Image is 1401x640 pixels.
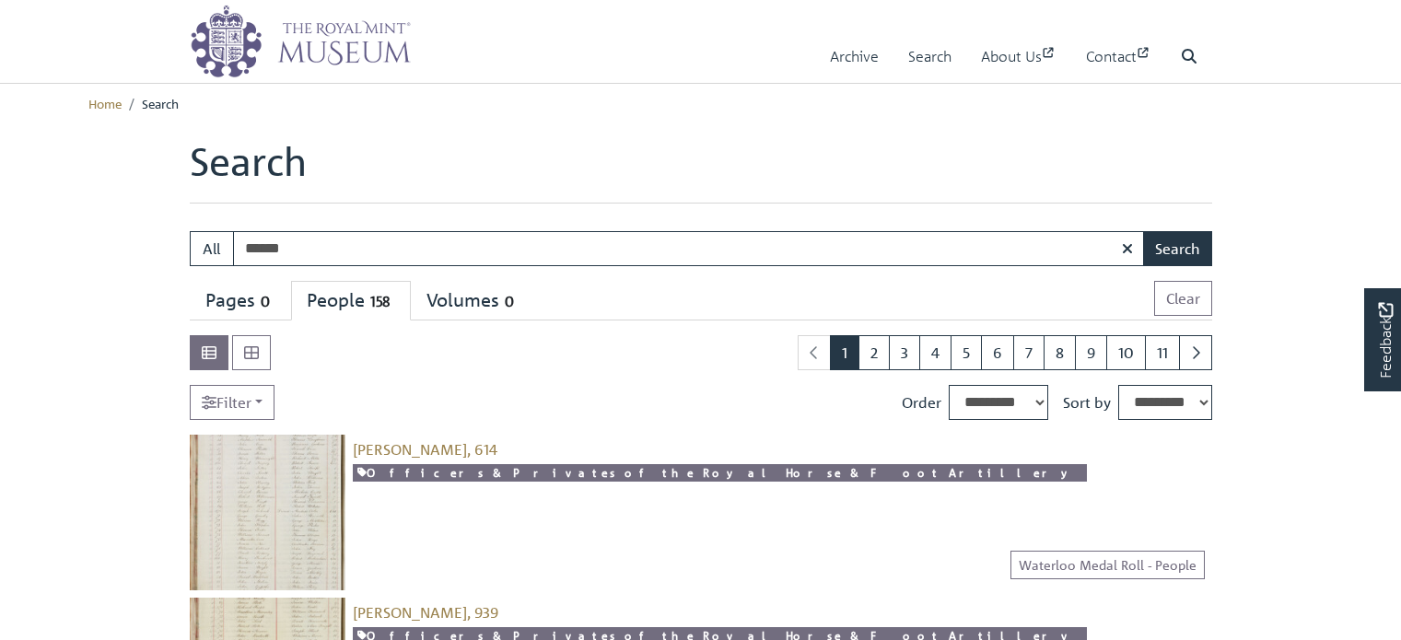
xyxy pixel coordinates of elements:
[499,291,520,312] span: 0
[830,30,879,83] a: Archive
[353,464,1087,482] a: Officers & Privates of the Royal Horse & Foot Artillery
[190,385,274,420] a: Filter
[1364,288,1401,391] a: Would you like to provide feedback?
[190,231,234,266] button: All
[190,5,411,78] img: logo_wide.png
[426,289,520,312] div: Volumes
[830,335,859,370] span: Goto page 1
[981,335,1014,370] a: Goto page 6
[88,95,122,111] a: Home
[908,30,952,83] a: Search
[1013,335,1045,370] a: Goto page 7
[353,603,498,622] a: [PERSON_NAME], 939
[255,291,275,312] span: 0
[365,291,395,312] span: 158
[1010,551,1205,579] a: Waterloo Medal Roll - People
[1145,335,1180,370] a: Goto page 11
[1374,302,1396,378] span: Feedback
[205,289,275,312] div: Pages
[1154,281,1212,316] button: Clear
[1044,335,1076,370] a: Goto page 8
[858,335,890,370] a: Goto page 2
[1106,335,1146,370] a: Goto page 10
[889,335,920,370] a: Goto page 3
[790,335,1212,370] nav: pagination
[951,335,982,370] a: Goto page 5
[1075,335,1107,370] a: Goto page 9
[142,95,179,111] span: Search
[233,231,1145,266] input: Enter one or more search terms...
[1063,391,1111,413] label: Sort by
[1143,231,1212,266] button: Search
[981,30,1057,83] a: About Us
[798,335,831,370] li: Previous page
[1086,30,1151,83] a: Contact
[353,440,497,459] a: [PERSON_NAME], 614
[902,391,941,413] label: Order
[919,335,952,370] a: Goto page 4
[190,435,345,590] img: Wilson, John, 614
[1179,335,1212,370] a: Next page
[307,289,395,312] div: People
[190,138,1212,203] h1: Search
